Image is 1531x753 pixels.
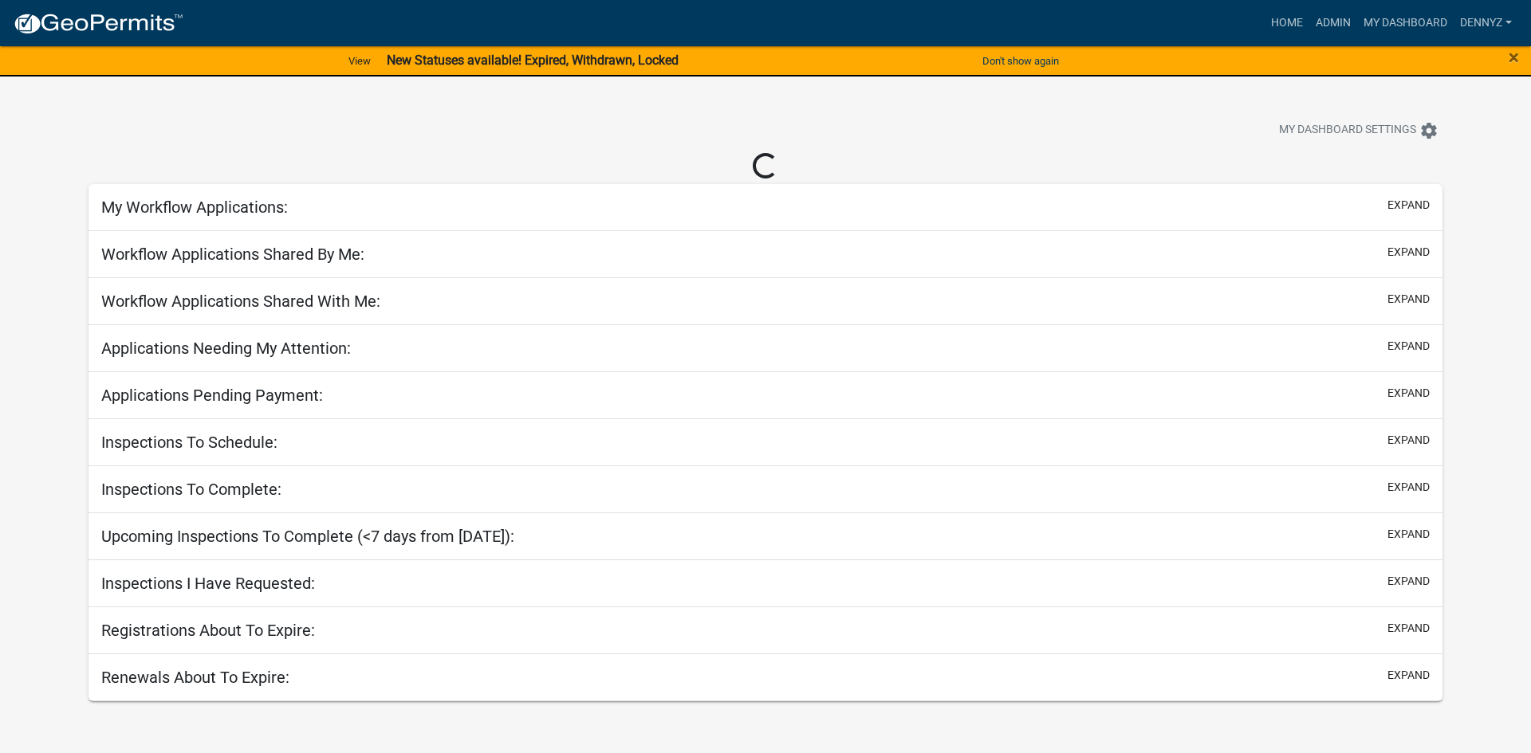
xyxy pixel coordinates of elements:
[1266,115,1451,146] button: My Dashboard Settingssettings
[101,668,289,687] h5: Renewals About To Expire:
[1387,432,1430,449] button: expand
[1387,244,1430,261] button: expand
[101,480,281,499] h5: Inspections To Complete:
[1387,197,1430,214] button: expand
[1419,121,1439,140] i: settings
[1309,8,1357,38] a: Admin
[1387,338,1430,355] button: expand
[1357,8,1454,38] a: My Dashboard
[1387,291,1430,308] button: expand
[1279,121,1416,140] span: My Dashboard Settings
[1387,573,1430,590] button: expand
[342,48,377,74] a: View
[101,527,514,546] h5: Upcoming Inspections To Complete (<7 days from [DATE]):
[101,386,323,405] h5: Applications Pending Payment:
[101,433,277,452] h5: Inspections To Schedule:
[101,292,380,311] h5: Workflow Applications Shared With Me:
[1454,8,1518,38] a: dennyz
[1509,46,1519,69] span: ×
[1265,8,1309,38] a: Home
[101,621,315,640] h5: Registrations About To Expire:
[387,53,679,68] strong: New Statuses available! Expired, Withdrawn, Locked
[1387,667,1430,684] button: expand
[1387,526,1430,543] button: expand
[101,339,351,358] h5: Applications Needing My Attention:
[1387,385,1430,402] button: expand
[1509,48,1519,67] button: Close
[1387,620,1430,637] button: expand
[976,48,1065,74] button: Don't show again
[1387,479,1430,496] button: expand
[101,198,288,217] h5: My Workflow Applications:
[101,574,315,593] h5: Inspections I Have Requested:
[101,245,364,264] h5: Workflow Applications Shared By Me:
